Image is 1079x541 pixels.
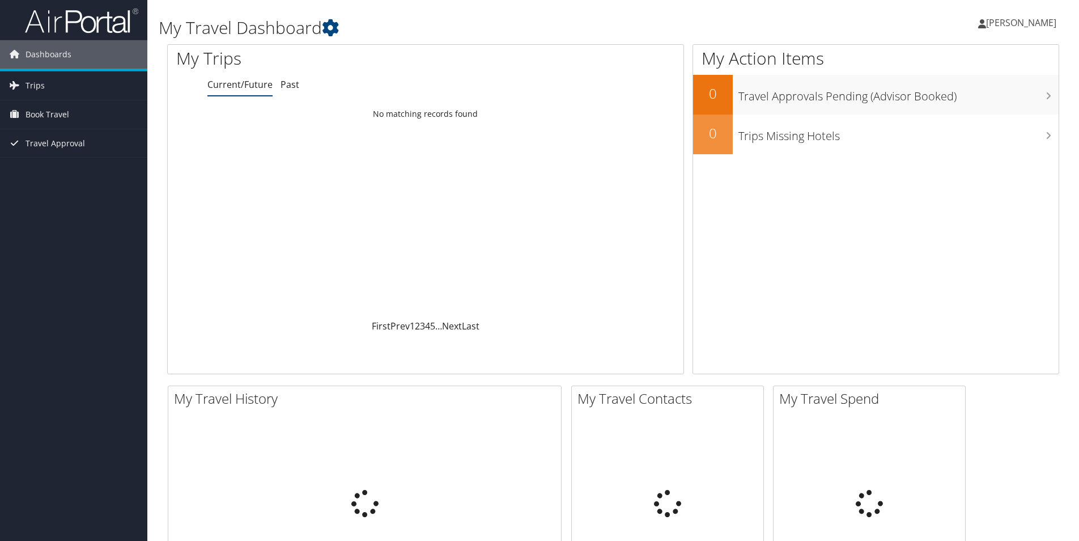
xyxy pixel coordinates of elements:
[430,320,435,332] a: 5
[26,71,45,100] span: Trips
[176,47,460,70] h1: My Trips
[26,40,71,69] span: Dashboards
[435,320,442,332] span: …
[415,320,420,332] a: 2
[986,16,1056,29] span: [PERSON_NAME]
[390,320,410,332] a: Prev
[738,122,1059,144] h3: Trips Missing Hotels
[425,320,430,332] a: 4
[693,115,1059,154] a: 0Trips Missing Hotels
[442,320,462,332] a: Next
[779,389,965,408] h2: My Travel Spend
[410,320,415,332] a: 1
[168,104,683,124] td: No matching records found
[420,320,425,332] a: 3
[281,78,299,91] a: Past
[978,6,1068,40] a: [PERSON_NAME]
[174,389,561,408] h2: My Travel History
[25,7,138,34] img: airportal-logo.png
[577,389,763,408] h2: My Travel Contacts
[207,78,273,91] a: Current/Future
[462,320,479,332] a: Last
[26,129,85,158] span: Travel Approval
[693,47,1059,70] h1: My Action Items
[693,84,733,103] h2: 0
[738,83,1059,104] h3: Travel Approvals Pending (Advisor Booked)
[693,124,733,143] h2: 0
[159,16,764,40] h1: My Travel Dashboard
[372,320,390,332] a: First
[26,100,69,129] span: Book Travel
[693,75,1059,115] a: 0Travel Approvals Pending (Advisor Booked)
